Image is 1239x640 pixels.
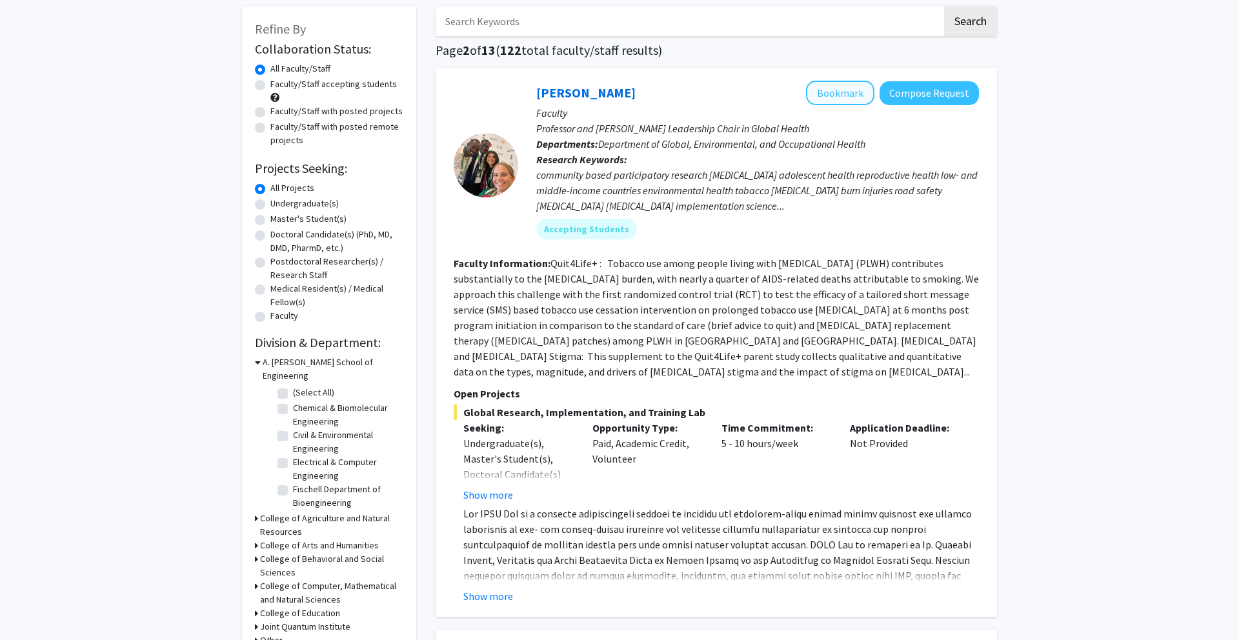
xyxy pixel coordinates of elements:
h3: College of Agriculture and Natural Resources [260,512,403,539]
fg-read-more: Quit4Life+ : Tobacco use among people living with [MEDICAL_DATA] (PLWH) contributes substantially... [454,257,979,378]
label: Faculty [270,309,298,323]
h3: College of Education [260,606,340,620]
p: Open Projects [454,386,979,401]
b: Faculty Information: [454,257,550,270]
span: 122 [500,42,521,58]
p: Application Deadline: [850,420,960,435]
p: Seeking: [463,420,573,435]
h3: College of Behavioral and Social Sciences [260,552,403,579]
div: Paid, Academic Credit, Volunteer [583,420,712,503]
p: Professor and [PERSON_NAME] Leadership Chair in Global Health [536,121,979,136]
h3: College of Arts and Humanities [260,539,379,552]
b: Research Keywords: [536,153,627,166]
button: Search [944,6,997,36]
label: Undergraduate(s) [270,197,339,210]
label: Master's Student(s) [270,212,347,226]
label: Postdoctoral Researcher(s) / Research Staff [270,255,403,282]
label: Faculty/Staff with posted projects [270,105,403,118]
label: Civil & Environmental Engineering [293,428,400,455]
label: Faculty/Staff with posted remote projects [270,120,403,147]
div: 5 - 10 hours/week [712,420,841,503]
h3: Joint Quantum Institute [260,620,350,634]
h1: Page of ( total faculty/staff results) [436,43,997,58]
b: Departments: [536,137,598,150]
iframe: Chat [10,582,55,630]
p: Faculty [536,105,979,121]
span: 2 [463,42,470,58]
button: Show more [463,588,513,604]
input: Search Keywords [436,6,942,36]
label: (Select All) [293,386,334,399]
div: Not Provided [840,420,969,503]
div: community based participatory research [MEDICAL_DATA] adolescent health reproductive health low- ... [536,167,979,214]
label: Materials Science & Engineering [293,510,400,537]
button: Add Heather Wipfli to Bookmarks [806,81,874,105]
div: Undergraduate(s), Master's Student(s), Doctoral Candidate(s) (PhD, MD, DMD, PharmD, etc.), Postdo... [463,435,573,559]
mat-chip: Accepting Students [536,219,637,239]
h3: A. [PERSON_NAME] School of Engineering [263,355,403,383]
label: Medical Resident(s) / Medical Fellow(s) [270,282,403,309]
label: Fischell Department of Bioengineering [293,483,400,510]
button: Show more [463,487,513,503]
p: Time Commitment: [721,420,831,435]
h3: College of Computer, Mathematical and Natural Sciences [260,579,403,606]
span: Department of Global, Environmental, and Occupational Health [598,137,865,150]
button: Compose Request to Heather Wipfli [880,81,979,105]
label: Chemical & Biomolecular Engineering [293,401,400,428]
label: All Faculty/Staff [270,62,330,75]
label: Electrical & Computer Engineering [293,455,400,483]
h2: Projects Seeking: [255,161,403,176]
span: Refine By [255,21,306,37]
h2: Division & Department: [255,335,403,350]
span: 13 [481,42,496,58]
h2: Collaboration Status: [255,41,403,57]
p: Opportunity Type: [592,420,702,435]
label: Faculty/Staff accepting students [270,77,397,91]
span: Global Research, Implementation, and Training Lab [454,405,979,420]
label: Doctoral Candidate(s) (PhD, MD, DMD, PharmD, etc.) [270,228,403,255]
label: All Projects [270,181,314,195]
a: [PERSON_NAME] [536,85,636,101]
